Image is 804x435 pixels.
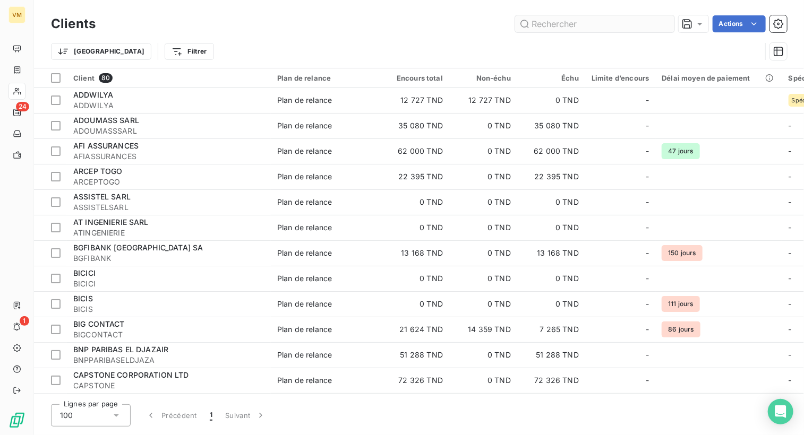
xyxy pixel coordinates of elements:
[381,342,449,368] td: 51 288 TND
[789,325,792,334] span: -
[592,74,649,82] div: Limite d’encours
[381,291,449,317] td: 0 TND
[51,43,151,60] button: [GEOGRAPHIC_DATA]
[517,138,585,164] td: 62 000 TND
[517,393,585,419] td: 0 TND
[277,375,332,386] div: Plan de relance
[73,217,149,227] span: AT INGENIERIE SARL
[73,279,264,289] span: BICICI
[60,410,73,421] span: 100
[277,350,332,360] div: Plan de relance
[73,304,264,315] span: BICIS
[73,100,264,111] span: ADDWILYA
[517,113,585,138] td: 35 080 TND
[517,266,585,291] td: 0 TND
[517,368,585,393] td: 72 326 TND
[277,95,332,106] div: Plan de relance
[789,376,792,385] span: -
[646,324,649,335] span: -
[51,14,96,33] h3: Clients
[456,74,511,82] div: Non-échu
[381,368,449,393] td: 72 326 TND
[381,266,449,291] td: 0 TND
[713,15,766,32] button: Actions
[73,177,264,187] span: ARCEPTOGO
[381,240,449,266] td: 13 168 TND
[646,120,649,131] span: -
[449,113,517,138] td: 0 TND
[662,74,775,82] div: Délai moyen de paiement
[381,164,449,189] td: 22 395 TND
[449,164,517,189] td: 0 TND
[789,121,792,130] span: -
[210,410,212,421] span: 1
[73,90,113,99] span: ADDWILYA
[789,172,792,181] span: -
[449,368,517,393] td: 0 TND
[73,151,264,162] span: AFIASSURANCES
[381,393,449,419] td: 0 TND
[789,146,792,155] span: -
[449,240,517,266] td: 0 TND
[517,291,585,317] td: 0 TND
[646,375,649,386] span: -
[73,202,264,213] span: ASSISTELSARL
[449,291,517,317] td: 0 TND
[449,189,517,215] td: 0 TND
[16,102,29,111] span: 24
[789,248,792,257] span: -
[73,370,189,379] span: CAPSTONE CORPORATION LTD
[646,171,649,182] span: -
[646,197,649,207] span: -
[99,73,113,83] span: 80
[277,171,332,182] div: Plan de relance
[646,222,649,233] span: -
[449,88,517,113] td: 12 727 TND
[388,74,443,82] div: Encours total
[73,345,168,354] span: BNP PARIBAS EL DJAZAIR
[381,317,449,342] td: 21 624 TND
[449,342,517,368] td: 0 TND
[277,74,375,82] div: Plan de relance
[277,146,332,156] div: Plan de relance
[662,143,699,159] span: 47 jours
[517,88,585,113] td: 0 TND
[646,273,649,284] span: -
[517,317,585,342] td: 7 265 TND
[73,167,123,176] span: ARCEP TOGO
[165,43,213,60] button: Filtrer
[646,95,649,106] span: -
[789,299,792,308] span: -
[277,299,332,309] div: Plan de relance
[277,120,332,131] div: Plan de relance
[219,404,272,427] button: Suivant
[73,319,125,328] span: BIG CONTACT
[139,404,203,427] button: Précédent
[73,228,264,238] span: ATINGENIERIE
[277,324,332,335] div: Plan de relance
[277,222,332,233] div: Plan de relance
[449,215,517,240] td: 0 TND
[517,164,585,189] td: 22 395 TND
[789,197,792,206] span: -
[73,355,264,366] span: BNPPARIBASELDJAZA
[449,393,517,419] td: 0 TND
[73,126,264,136] span: ADOUMASSSARL
[73,192,131,201] span: ASSISTEL SARL
[73,380,264,391] span: CAPSTONE
[73,268,96,277] span: BICICI
[277,273,332,284] div: Plan de relance
[646,146,649,156] span: -
[517,215,585,240] td: 0 TND
[517,189,585,215] td: 0 TND
[789,274,792,283] span: -
[8,6,25,23] div: VM
[203,404,219,427] button: 1
[515,15,674,32] input: Rechercher
[517,240,585,266] td: 13 168 TND
[789,350,792,359] span: -
[73,116,139,125] span: ADOUMASS SARL
[789,223,792,232] span: -
[662,321,700,337] span: 86 jours
[449,266,517,291] td: 0 TND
